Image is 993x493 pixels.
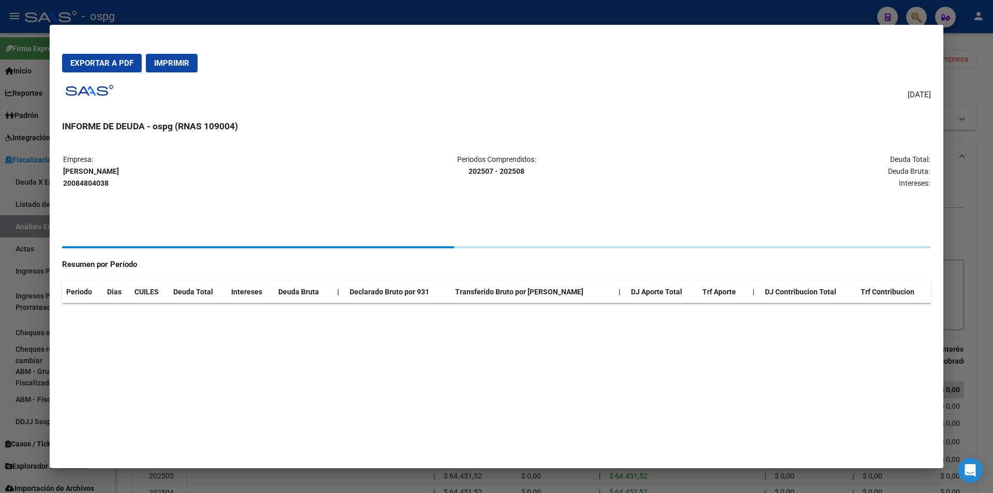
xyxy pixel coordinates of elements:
[352,154,640,177] p: Periodos Comprendidos:
[130,281,170,303] th: CUILES
[154,58,189,68] span: Imprimir
[345,281,451,303] th: Declarado Bruto por 931
[469,167,524,175] strong: 202507 - 202508
[333,281,345,303] th: |
[146,54,198,72] button: Imprimir
[908,89,931,101] span: [DATE]
[62,259,931,271] h4: Resumen por Período
[856,281,931,303] th: Trf Contribucion
[627,281,698,303] th: DJ Aporte Total
[62,119,931,133] h3: INFORME DE DEUDA - ospg (RNAS 109004)
[63,154,351,189] p: Empresa:
[614,281,627,303] th: |
[451,281,615,303] th: Transferido Bruto por [PERSON_NAME]
[227,281,274,303] th: Intereses
[274,281,333,303] th: Deuda Bruta
[748,281,761,303] th: |
[761,281,856,303] th: DJ Contribucion Total
[62,54,142,72] button: Exportar a PDF
[103,281,130,303] th: Dias
[169,281,227,303] th: Deuda Total
[62,281,103,303] th: Periodo
[63,167,119,187] strong: [PERSON_NAME] 20084804038
[958,458,983,483] div: Open Intercom Messenger
[642,154,930,189] p: Deuda Total: Deuda Bruta: Intereses:
[698,281,748,303] th: Trf Aporte
[70,58,133,68] span: Exportar a PDF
